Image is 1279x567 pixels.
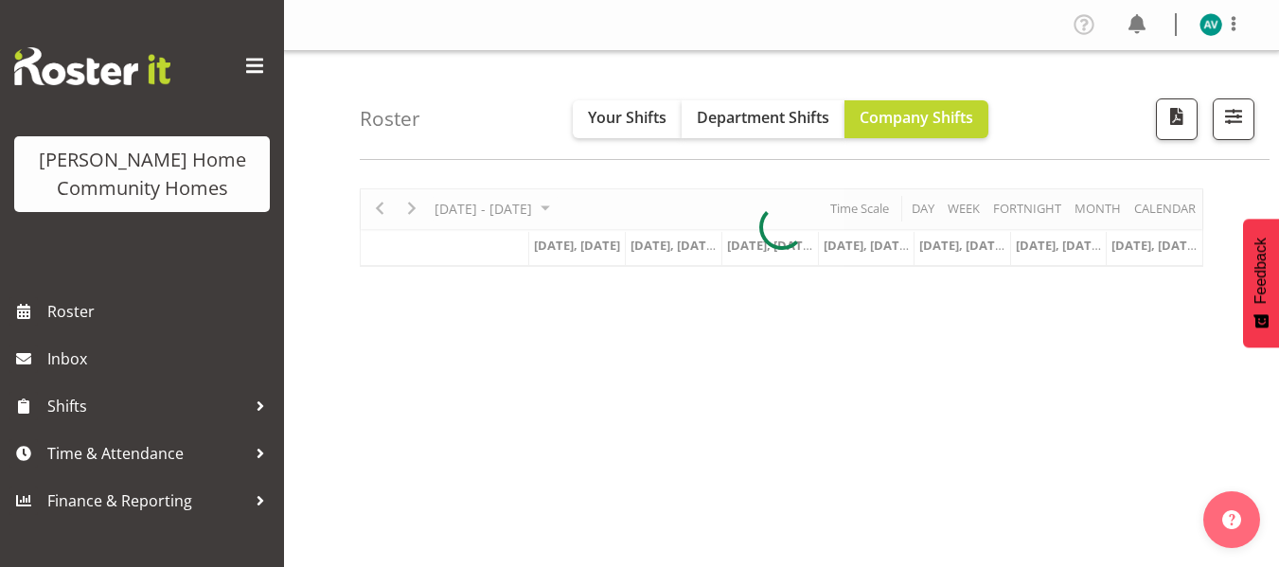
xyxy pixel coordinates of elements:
div: [PERSON_NAME] Home Community Homes [33,146,251,203]
span: Feedback [1252,238,1270,304]
button: Your Shifts [573,100,682,138]
span: Finance & Reporting [47,487,246,515]
img: Rosterit website logo [14,47,170,85]
button: Company Shifts [844,100,988,138]
span: Time & Attendance [47,439,246,468]
h4: Roster [360,108,420,130]
img: asiasiga-vili8528.jpg [1199,13,1222,36]
button: Feedback - Show survey [1243,219,1279,347]
button: Department Shifts [682,100,844,138]
span: Company Shifts [860,107,973,128]
button: Download a PDF of the roster according to the set date range. [1156,98,1198,140]
span: Department Shifts [697,107,829,128]
span: Roster [47,297,275,326]
button: Filter Shifts [1213,98,1254,140]
span: Your Shifts [588,107,666,128]
span: Inbox [47,345,275,373]
span: Shifts [47,392,246,420]
img: help-xxl-2.png [1222,510,1241,529]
